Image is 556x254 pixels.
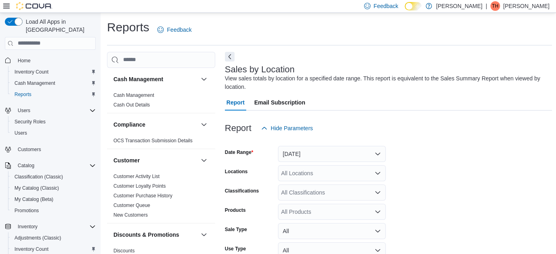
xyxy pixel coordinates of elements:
[8,78,99,89] button: Cash Management
[11,233,96,243] span: Adjustments (Classic)
[113,193,173,199] a: Customer Purchase History
[492,1,498,11] span: TH
[113,75,198,83] button: Cash Management
[18,223,37,230] span: Inventory
[8,116,99,127] button: Security Roles
[225,188,259,194] label: Classifications
[374,2,398,10] span: Feedback
[8,66,99,78] button: Inventory Count
[14,207,39,214] span: Promotions
[375,170,381,176] button: Open list of options
[8,232,99,244] button: Adjustments (Classic)
[113,248,135,254] a: Discounts
[11,244,96,254] span: Inventory Count
[11,183,96,193] span: My Catalog (Classic)
[11,90,35,99] a: Reports
[490,1,500,11] div: Tim Hales
[503,1,550,11] p: [PERSON_NAME]
[14,80,55,86] span: Cash Management
[225,123,251,133] h3: Report
[436,1,482,11] p: [PERSON_NAME]
[14,55,96,66] span: Home
[225,168,248,175] label: Locations
[113,203,150,208] a: Customer Queue
[486,1,487,11] p: |
[2,105,99,116] button: Users
[14,235,61,241] span: Adjustments (Classic)
[227,94,245,111] span: Report
[23,18,96,34] span: Load All Apps in [GEOGRAPHIC_DATA]
[2,55,99,66] button: Home
[107,136,215,149] div: Compliance
[278,223,386,239] button: All
[11,67,96,77] span: Inventory Count
[113,183,166,189] a: Customer Loyalty Points
[8,89,99,100] button: Reports
[18,146,41,153] span: Customers
[14,246,49,252] span: Inventory Count
[225,207,246,213] label: Products
[225,246,246,252] label: Use Type
[11,183,62,193] a: My Catalog (Classic)
[14,144,96,154] span: Customers
[8,182,99,194] button: My Catalog (Classic)
[107,19,149,35] h1: Reports
[113,92,154,98] a: Cash Management
[225,74,548,91] div: View sales totals by location for a specified date range. This report is equivalent to the Sales ...
[167,26,192,34] span: Feedback
[18,162,34,169] span: Catalog
[14,119,45,125] span: Security Roles
[14,69,49,75] span: Inventory Count
[375,209,381,215] button: Open list of options
[14,106,96,115] span: Users
[8,171,99,182] button: Classification (Classic)
[113,92,154,98] span: Cash Management
[405,2,422,10] input: Dark Mode
[11,172,66,182] a: Classification (Classic)
[11,233,64,243] a: Adjustments (Classic)
[225,65,295,74] h3: Sales by Location
[14,185,59,191] span: My Catalog (Classic)
[2,221,99,232] button: Inventory
[113,231,198,239] button: Discounts & Promotions
[11,128,30,138] a: Users
[11,67,52,77] a: Inventory Count
[8,194,99,205] button: My Catalog (Beta)
[11,195,57,204] a: My Catalog (Beta)
[199,74,209,84] button: Cash Management
[113,231,179,239] h3: Discounts & Promotions
[113,156,140,164] h3: Customer
[11,195,96,204] span: My Catalog (Beta)
[14,56,34,66] a: Home
[14,161,96,170] span: Catalog
[113,138,193,143] a: OCS Transaction Submission Details
[11,117,96,127] span: Security Roles
[2,143,99,155] button: Customers
[258,120,316,136] button: Hide Parameters
[11,117,49,127] a: Security Roles
[14,196,54,203] span: My Catalog (Beta)
[11,244,52,254] a: Inventory Count
[16,2,52,10] img: Cova
[278,146,386,162] button: [DATE]
[11,128,96,138] span: Users
[225,52,235,61] button: Next
[113,121,145,129] h3: Compliance
[14,222,41,231] button: Inventory
[113,102,150,108] a: Cash Out Details
[225,226,247,233] label: Sale Type
[14,145,44,154] a: Customers
[107,90,215,113] div: Cash Management
[199,156,209,165] button: Customer
[14,91,31,98] span: Reports
[2,160,99,171] button: Catalog
[113,212,148,218] span: New Customers
[14,130,27,136] span: Users
[8,205,99,216] button: Promotions
[107,172,215,223] div: Customer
